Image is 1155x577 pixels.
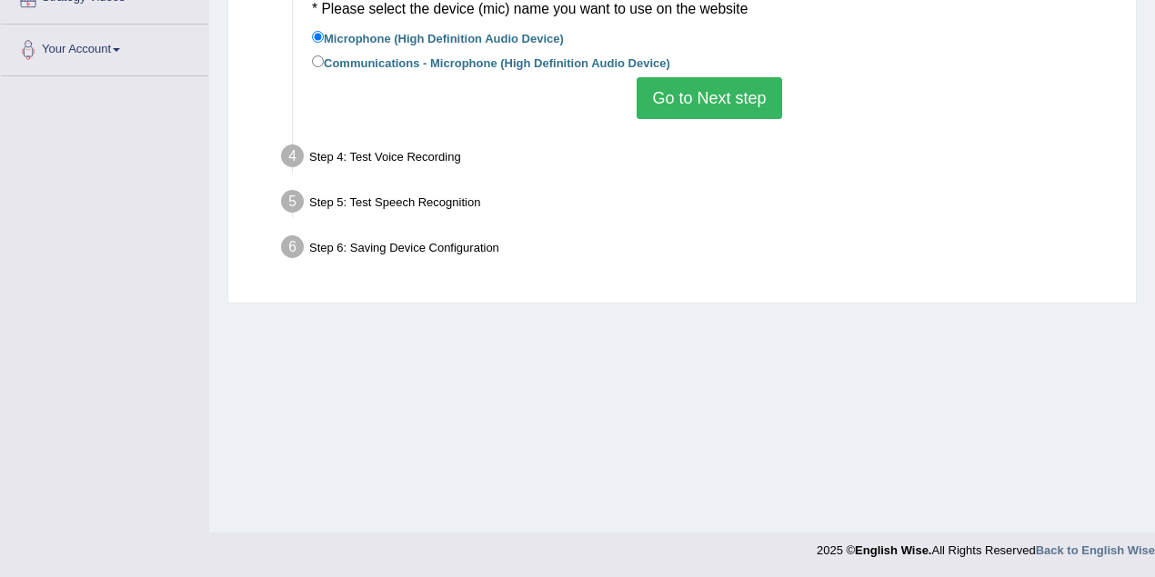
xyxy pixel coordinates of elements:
div: Step 6: Saving Device Configuration [273,230,1128,270]
strong: English Wise. [855,543,931,557]
small: * Please select the device (mic) name you want to use on the website [312,1,748,16]
input: Communications - Microphone (High Definition Audio Device) [312,55,324,67]
label: Communications - Microphone (High Definition Audio Device) [312,52,670,72]
div: 2025 © All Rights Reserved [817,532,1155,559]
a: Your Account [1,25,208,70]
div: Step 5: Test Speech Recognition [273,184,1128,224]
input: Microphone (High Definition Audio Device) [312,31,324,43]
label: Microphone (High Definition Audio Device) [312,27,564,47]
button: Go to Next step [637,77,781,119]
a: Back to English Wise [1036,543,1155,557]
div: Step 4: Test Voice Recording [273,139,1128,179]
